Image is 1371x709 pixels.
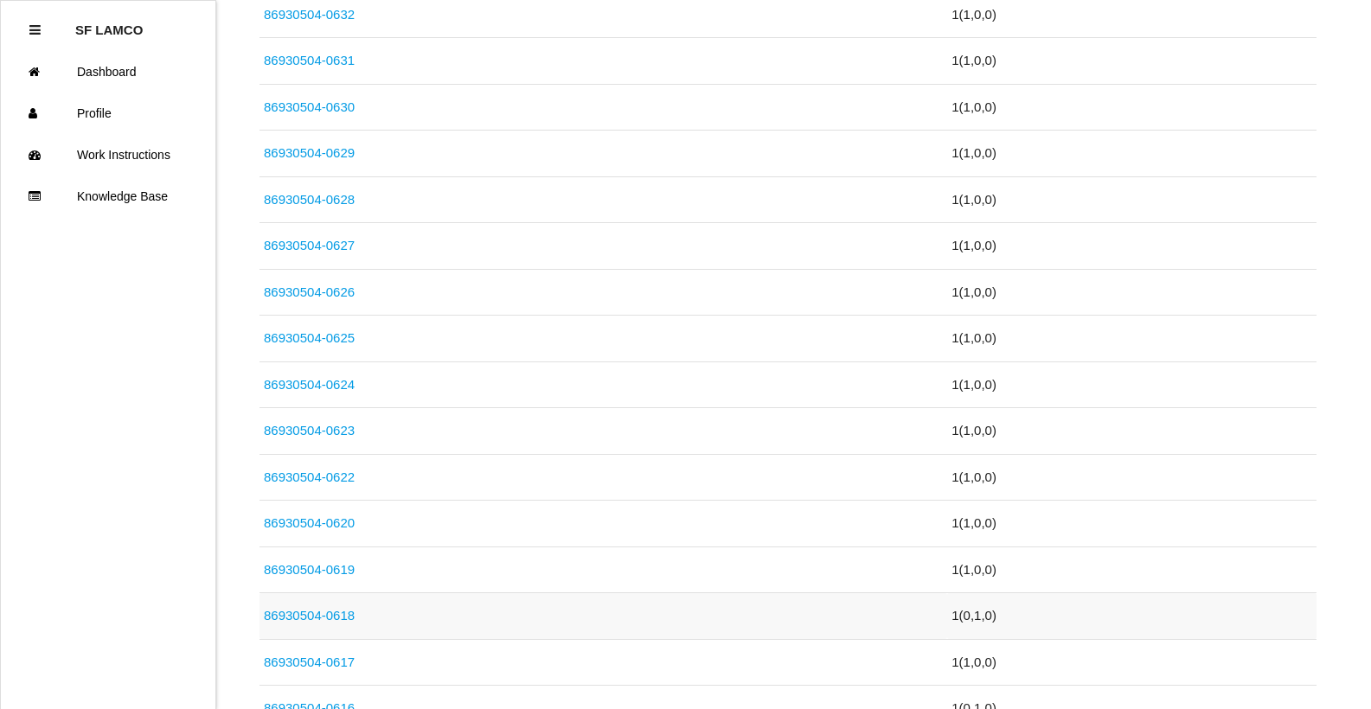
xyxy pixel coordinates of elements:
[264,238,355,252] a: 86930504-0627
[947,131,1316,177] td: 1 ( 1 , 0 , 0 )
[264,608,355,623] a: 86930504-0618
[264,53,355,67] a: 86930504-0631
[947,176,1316,223] td: 1 ( 1 , 0 , 0 )
[264,377,355,392] a: 86930504-0624
[947,361,1316,408] td: 1 ( 1 , 0 , 0 )
[947,454,1316,501] td: 1 ( 1 , 0 , 0 )
[1,93,215,134] a: Profile
[264,515,355,530] a: 86930504-0620
[264,562,355,577] a: 86930504-0619
[264,469,355,484] a: 86930504-0622
[29,10,41,51] div: Close
[75,10,143,37] p: SF LAMCO
[1,134,215,176] a: Work Instructions
[264,330,355,345] a: 86930504-0625
[947,316,1316,362] td: 1 ( 1 , 0 , 0 )
[264,423,355,438] a: 86930504-0623
[947,223,1316,270] td: 1 ( 1 , 0 , 0 )
[947,546,1316,593] td: 1 ( 1 , 0 , 0 )
[264,655,355,669] a: 86930504-0617
[264,145,355,160] a: 86930504-0629
[264,99,355,114] a: 86930504-0630
[264,284,355,299] a: 86930504-0626
[947,38,1316,85] td: 1 ( 1 , 0 , 0 )
[947,408,1316,455] td: 1 ( 1 , 0 , 0 )
[1,176,215,217] a: Knowledge Base
[947,269,1316,316] td: 1 ( 1 , 0 , 0 )
[1,51,215,93] a: Dashboard
[264,192,355,207] a: 86930504-0628
[947,84,1316,131] td: 1 ( 1 , 0 , 0 )
[947,639,1316,686] td: 1 ( 1 , 0 , 0 )
[264,7,355,22] a: 86930504-0632
[947,501,1316,547] td: 1 ( 1 , 0 , 0 )
[947,593,1316,640] td: 1 ( 0 , 1 , 0 )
